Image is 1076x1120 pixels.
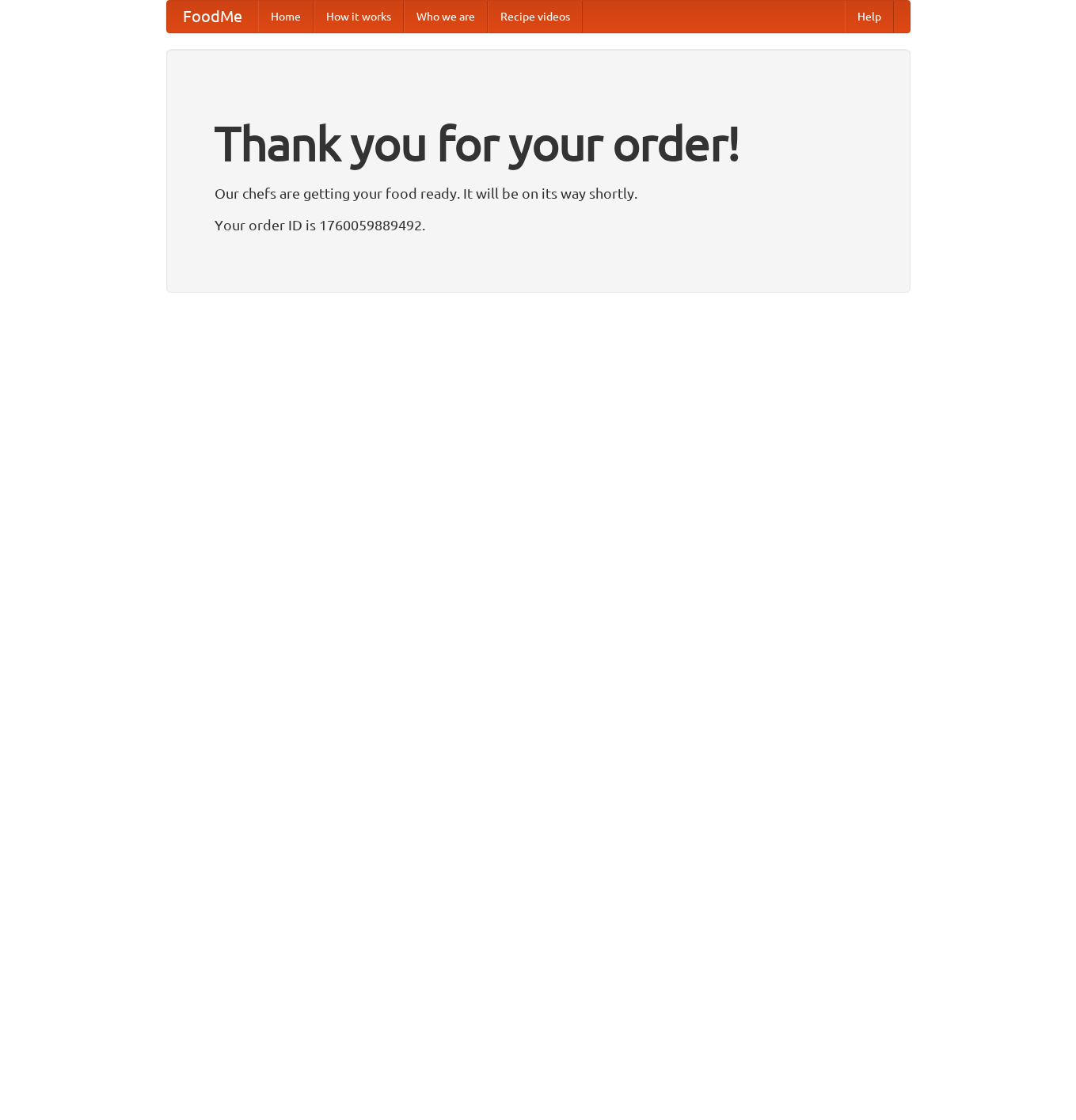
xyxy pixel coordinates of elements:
h1: Thank you for your order! [215,105,862,181]
a: Who we are [404,1,488,32]
p: Your order ID is 1760059889492. [215,213,862,237]
a: Home [258,1,314,32]
a: How it works [314,1,404,32]
a: Help [845,1,894,32]
a: Recipe videos [488,1,583,32]
a: FoodMe [167,1,258,32]
p: Our chefs are getting your food ready. It will be on its way shortly. [215,181,862,205]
